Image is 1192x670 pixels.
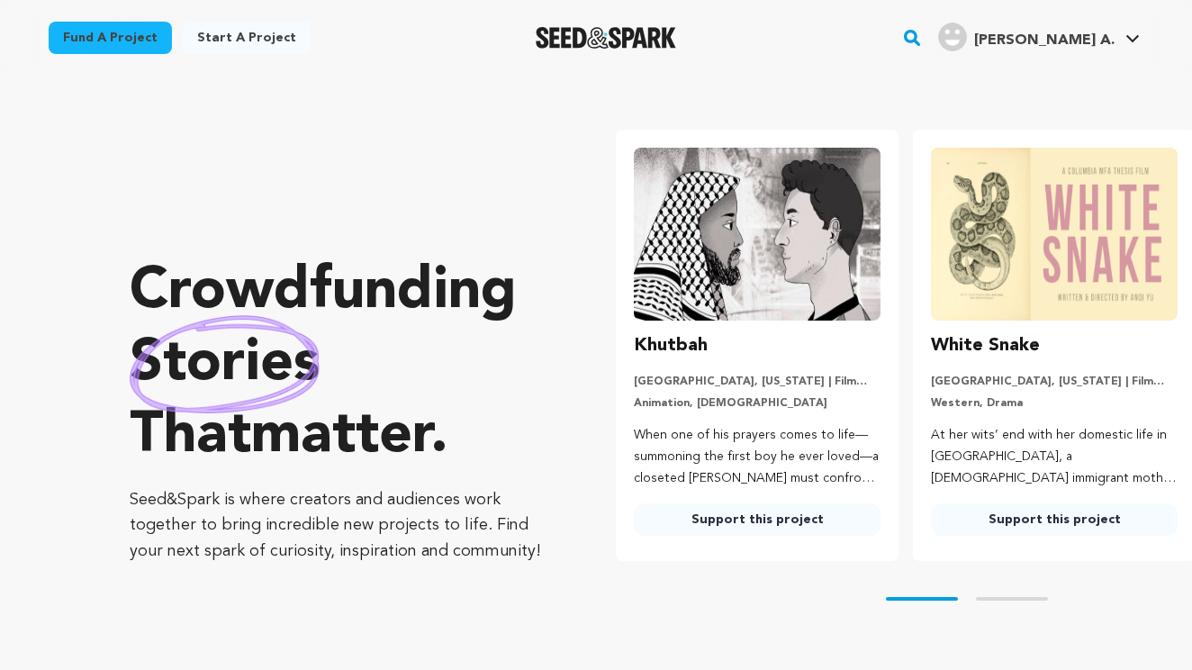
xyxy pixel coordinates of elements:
[938,23,1115,51] div: Pellegrini A.'s Profile
[931,148,1178,321] img: White Snake image
[130,257,544,473] p: Crowdfunding that .
[536,27,677,49] img: Seed&Spark Logo Dark Mode
[130,315,320,413] img: hand sketched image
[536,27,677,49] a: Seed&Spark Homepage
[931,396,1178,411] p: Western, Drama
[634,148,880,321] img: Khutbah image
[931,503,1178,536] a: Support this project
[931,425,1178,489] p: At her wits’ end with her domestic life in [GEOGRAPHIC_DATA], a [DEMOGRAPHIC_DATA] immigrant moth...
[931,331,1040,360] h3: White Snake
[634,503,880,536] a: Support this project
[935,19,1143,51] a: Pellegrini A.'s Profile
[634,331,708,360] h3: Khutbah
[183,22,311,54] a: Start a project
[130,487,544,565] p: Seed&Spark is where creators and audiences work together to bring incredible new projects to life...
[634,396,880,411] p: Animation, [DEMOGRAPHIC_DATA]
[931,375,1178,389] p: [GEOGRAPHIC_DATA], [US_STATE] | Film Short
[49,22,172,54] a: Fund a project
[634,425,880,489] p: When one of his prayers comes to life—summoning the first boy he ever loved—a closeted [PERSON_NA...
[634,375,880,389] p: [GEOGRAPHIC_DATA], [US_STATE] | Film Short
[974,33,1115,48] span: [PERSON_NAME] A.
[251,408,430,466] span: matter
[935,19,1143,57] span: Pellegrini A.'s Profile
[938,23,967,51] img: user.png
